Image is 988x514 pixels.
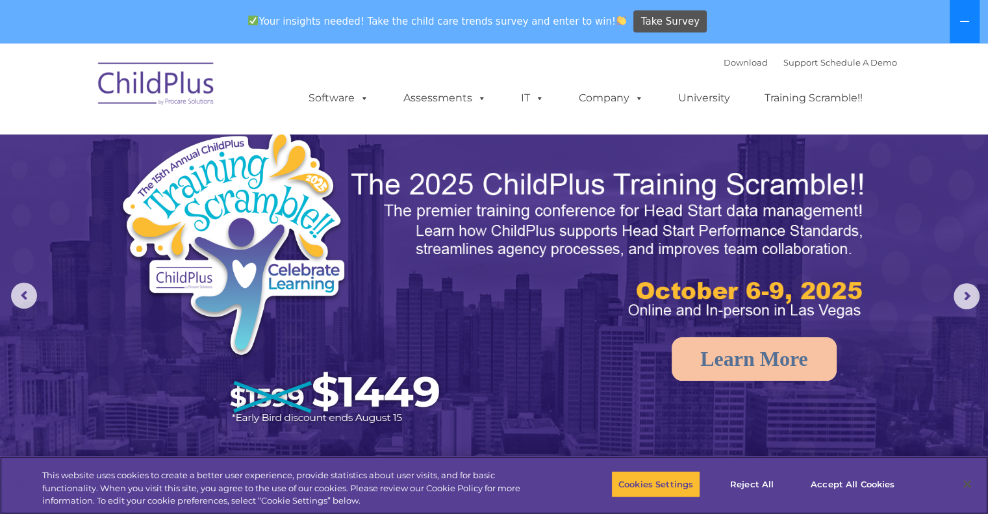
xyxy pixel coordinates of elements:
[711,470,792,498] button: Reject All
[181,139,236,149] span: Phone number
[508,85,557,111] a: IT
[633,10,707,33] a: Take Survey
[641,10,700,33] span: Take Survey
[566,85,657,111] a: Company
[243,8,632,34] span: Your insights needed! Take the child care trends survey and enter to win!
[783,57,818,68] a: Support
[724,57,897,68] font: |
[611,470,700,498] button: Cookies Settings
[820,57,897,68] a: Schedule A Demo
[390,85,500,111] a: Assessments
[296,85,382,111] a: Software
[616,16,626,25] img: 👏
[248,16,258,25] img: ✅
[672,337,837,381] a: Learn More
[92,53,222,118] img: ChildPlus by Procare Solutions
[724,57,768,68] a: Download
[804,470,902,498] button: Accept All Cookies
[42,469,544,508] div: This website uses cookies to create a better user experience, provide statistics about user visit...
[953,470,982,498] button: Close
[181,86,220,96] span: Last name
[752,85,876,111] a: Training Scramble!!
[665,85,743,111] a: University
